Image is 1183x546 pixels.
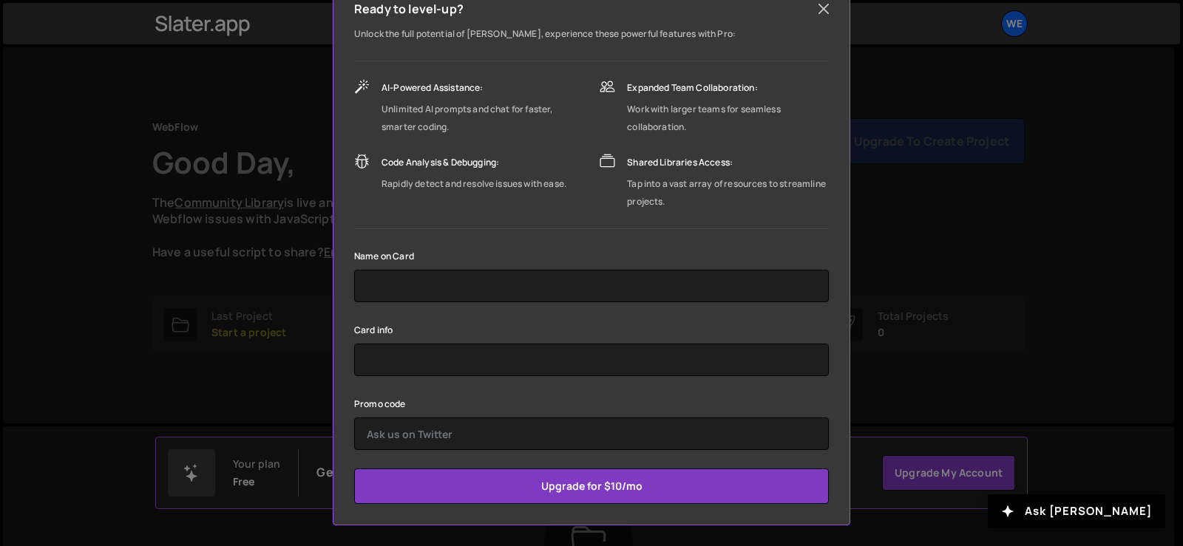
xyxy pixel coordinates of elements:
input: Ask us on Twitter [354,417,829,450]
div: Unlimited AI prompts and chat for faster, smarter coding. [382,100,585,136]
label: Card info [354,323,393,338]
input: Upgrade for $10/mo [354,468,829,504]
div: Tap into a vast array of resources to streamline projects. [627,175,829,211]
label: Promo code [354,397,406,412]
div: Shared Libraries Access: [627,154,829,171]
input: Kelly Slater [354,270,829,302]
iframe: Secure card payment input frame [367,344,816,376]
p: Unlock the full potential of [PERSON_NAME], experience these powerful features with Pro: [354,25,829,43]
div: AI-Powered Assistance: [382,79,585,97]
div: Code Analysis & Debugging: [382,154,566,171]
label: Name on Card [354,249,414,264]
div: Rapidly detect and resolve issues with ease. [382,175,566,193]
button: Ask [PERSON_NAME] [988,494,1165,528]
div: Work with larger teams for seamless collaboration. [627,100,829,136]
div: Expanded Team Collaboration: [627,79,829,97]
